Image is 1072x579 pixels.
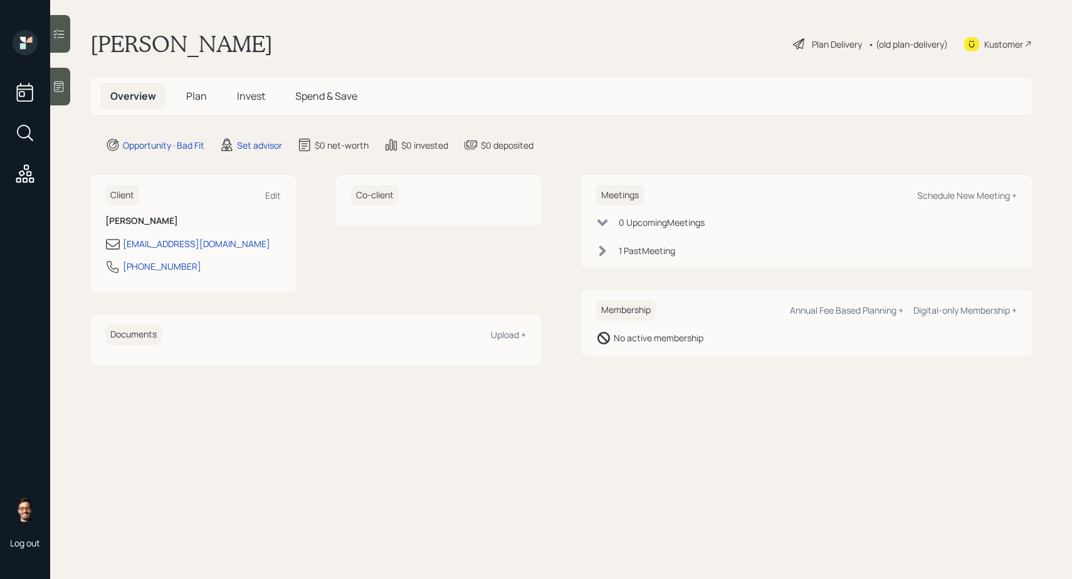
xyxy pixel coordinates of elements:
[401,139,448,152] div: $0 invested
[295,89,357,103] span: Spend & Save
[619,244,675,257] div: 1 Past Meeting
[186,89,207,103] span: Plan
[13,497,38,522] img: sami-boghos-headshot.png
[481,139,533,152] div: $0 deposited
[984,38,1023,51] div: Kustomer
[596,185,644,206] h6: Meetings
[315,139,369,152] div: $0 net-worth
[123,260,201,273] div: [PHONE_NUMBER]
[868,38,948,51] div: • (old plan-delivery)
[913,304,1017,316] div: Digital-only Membership +
[237,139,282,152] div: Set advisor
[351,185,399,206] h6: Co-client
[491,329,526,341] div: Upload +
[123,139,204,152] div: Opportunity · Bad Fit
[596,300,656,321] h6: Membership
[90,30,273,58] h1: [PERSON_NAME]
[105,185,139,206] h6: Client
[105,216,281,226] h6: [PERSON_NAME]
[614,331,703,344] div: No active membership
[917,189,1017,201] div: Schedule New Meeting +
[110,89,156,103] span: Overview
[265,189,281,201] div: Edit
[123,237,270,250] div: [EMAIL_ADDRESS][DOMAIN_NAME]
[619,216,705,229] div: 0 Upcoming Meeting s
[10,537,40,549] div: Log out
[105,324,162,345] h6: Documents
[812,38,862,51] div: Plan Delivery
[237,89,265,103] span: Invest
[790,304,903,316] div: Annual Fee Based Planning +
